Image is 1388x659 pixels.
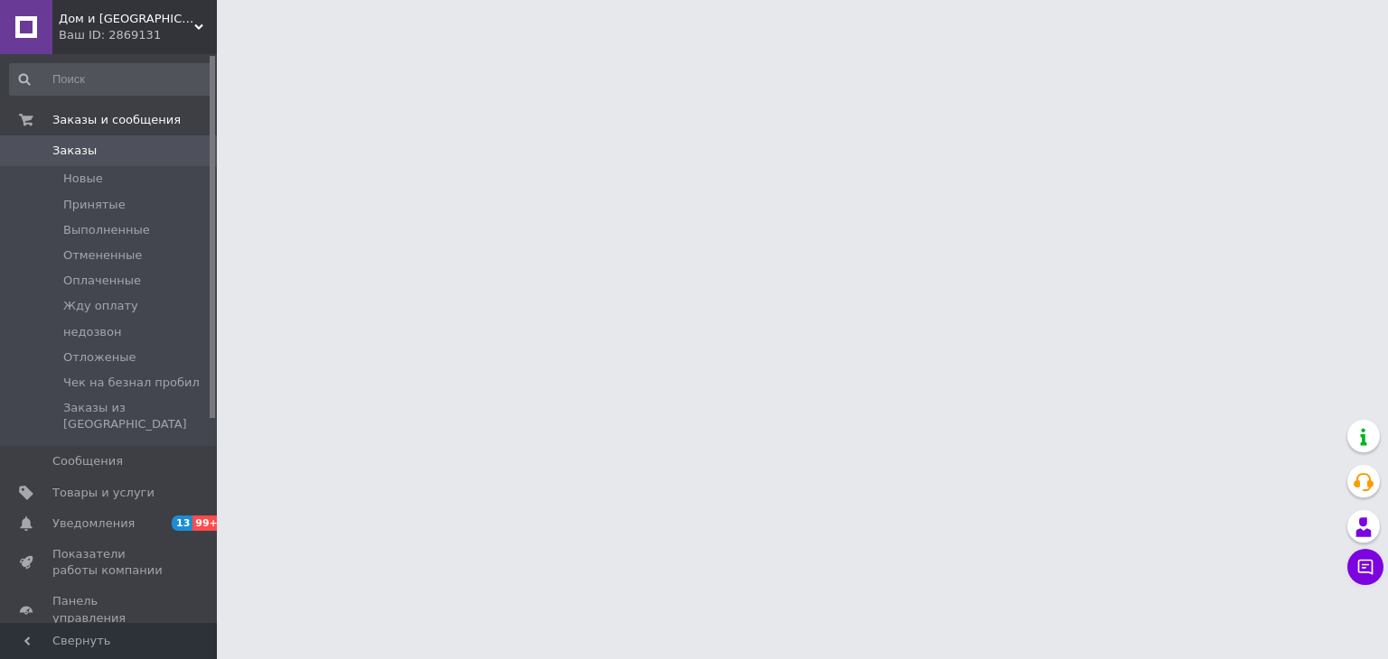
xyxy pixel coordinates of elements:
span: Заказы из [GEOGRAPHIC_DATA] [63,400,211,432]
div: Ваш ID: 2869131 [59,27,217,43]
span: Жду оплату [63,298,138,314]
span: Отмененные [63,247,142,264]
span: Уведомления [52,515,135,532]
span: Заказы [52,143,97,159]
span: Оплаченные [63,273,141,289]
input: Поиск [9,63,213,96]
span: Отложеные [63,349,136,366]
span: 99+ [192,515,222,531]
span: 13 [172,515,192,531]
span: Выполненные [63,222,150,238]
span: недозвон [63,324,121,340]
span: Товары и услуги [52,485,155,501]
span: Чек на безнал пробил [63,375,200,391]
span: Дом и сад [59,11,194,27]
span: Новые [63,171,103,187]
span: Показатели работы компании [52,546,167,579]
span: Панель управления [52,593,167,626]
span: Сообщения [52,453,123,469]
span: Заказы и сообщения [52,112,181,128]
button: Чат с покупателем [1347,549,1383,585]
span: Принятые [63,197,126,213]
